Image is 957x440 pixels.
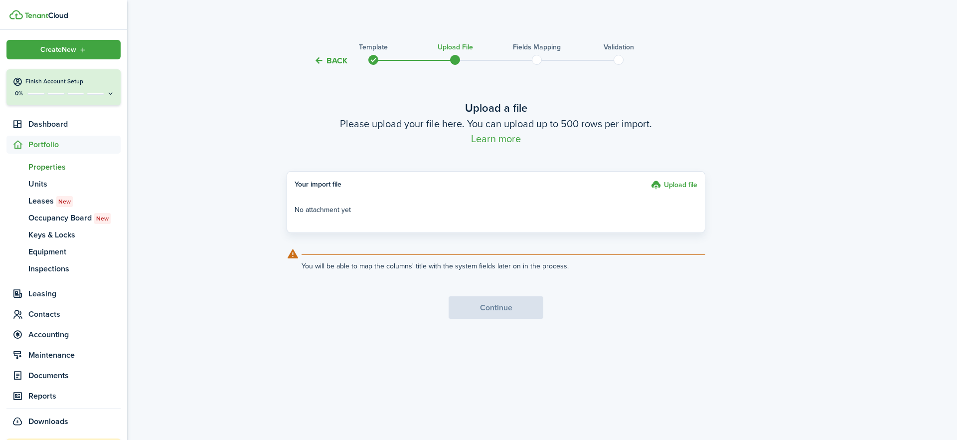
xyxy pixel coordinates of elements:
span: Create New [40,46,76,53]
span: Portfolio [28,139,121,151]
span: Documents [28,370,121,382]
a: Occupancy BoardNew [6,210,121,226]
h3: Template [359,42,388,52]
a: Units [6,176,121,193]
button: Finish Account Setup0% [6,69,121,105]
span: Leasing [28,288,121,300]
span: New [58,197,71,206]
wizard-step-header-title: Upload a file [287,100,705,116]
span: Equipment [28,246,121,258]
span: Reports [28,390,121,402]
h4: Your import file [295,179,647,193]
span: Accounting [28,329,121,341]
h3: Upload file [438,42,473,52]
p: 0% [12,89,25,98]
a: LeasesNew [6,193,121,210]
span: Contacts [28,308,121,320]
span: Dashboard [28,118,121,130]
a: Equipment [6,243,121,260]
h4: Finish Account Setup [25,77,115,86]
span: Inspections [28,263,121,275]
span: Maintenance [28,349,121,361]
span: Downloads [28,416,68,428]
h3: Validation [604,42,634,52]
a: Properties [6,159,121,176]
span: Keys & Locks [28,229,121,241]
a: Learn more [471,133,521,145]
wizard-step-header-description: Please upload your file here. You can upload up to 500 rows per import. [287,116,705,146]
span: Occupancy Board [28,212,121,224]
span: Leases [28,195,121,207]
span: Units [28,178,121,190]
explanation-description: You will be able to map the columns' title with the system fields later on in the process. [302,261,705,271]
img: TenantCloud [24,12,68,18]
img: TenantCloud [9,10,23,19]
a: Reports [6,387,121,405]
button: Open menu [6,40,121,59]
button: Back [314,55,347,66]
a: Keys & Locks [6,226,121,243]
i: outline [287,248,299,260]
h3: Fields mapping [513,42,561,52]
p: No attachment yet [295,205,697,215]
span: Properties [28,161,121,173]
a: Inspections [6,260,121,277]
span: New [96,214,109,223]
